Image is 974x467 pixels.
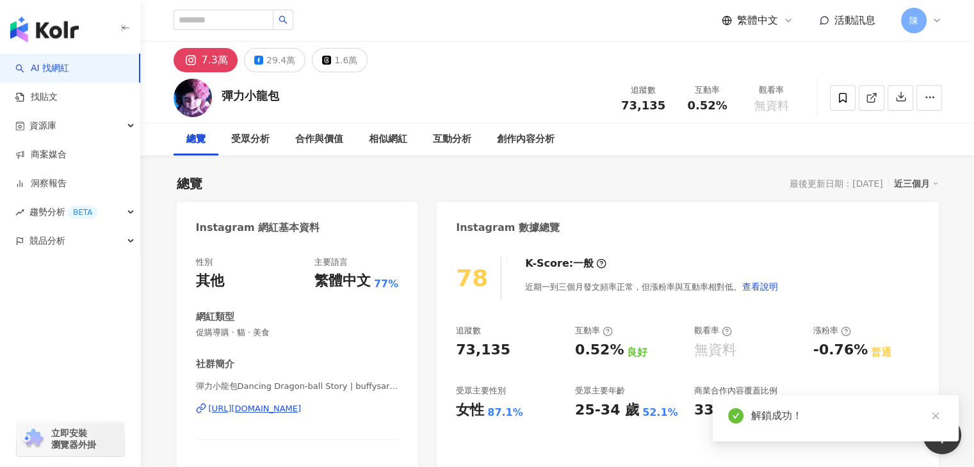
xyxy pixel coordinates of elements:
[29,111,56,140] span: 資源庫
[15,208,24,217] span: rise
[20,429,45,449] img: chrome extension
[834,14,875,26] span: 活動訊息
[314,271,371,291] div: 繁體中文
[694,385,777,397] div: 商業合作內容覆蓋比例
[694,400,743,420] div: 33.3%
[177,175,202,193] div: 總覽
[312,48,368,72] button: 1.6萬
[813,325,851,336] div: 漲粉率
[196,358,234,371] div: 社群簡介
[619,84,668,97] div: 追蹤數
[51,427,96,450] span: 立即安裝 瀏覽器外掛
[174,48,238,72] button: 7.3萬
[196,271,224,291] div: 其他
[196,257,213,268] div: 性別
[621,99,665,112] span: 73,135
[68,206,97,219] div: BETA
[456,265,488,291] div: 78
[15,177,67,190] a: 洞察報告
[196,403,399,415] a: [URL][DOMAIN_NAME]
[29,226,65,255] span: 競品分析
[456,400,484,420] div: 女性
[751,408,943,423] div: 解鎖成功！
[894,175,939,192] div: 近三個月
[334,51,357,69] div: 1.6萬
[742,274,779,299] button: 查看說明
[29,198,97,226] span: 趨勢分析
[627,345,647,360] div: 良好
[487,406,523,420] div: 87.1%
[374,277,398,291] span: 77%
[186,132,206,147] div: 總覽
[573,257,594,271] div: 一般
[871,345,891,360] div: 普通
[295,132,343,147] div: 合作與價值
[456,385,506,397] div: 受眾主要性別
[525,274,779,299] div: 近期一到三個月發文頻率正常，但漲粉率與互動率相對低。
[196,381,399,392] span: 彈力小龍包Dancing Dragon-ball Story | buffysarah
[10,17,79,42] img: logo
[209,403,302,415] div: [URL][DOMAIN_NAME]
[909,13,918,28] span: 陳
[196,327,399,338] span: 促購導購 · 貓 · 美食
[575,385,625,397] div: 受眾主要年齡
[575,325,613,336] div: 互動率
[244,48,305,72] button: 29.4萬
[196,221,320,235] div: Instagram 網紅基本資料
[174,79,212,117] img: KOL Avatar
[742,281,778,292] span: 查看說明
[231,132,270,147] div: 受眾分析
[683,84,732,97] div: 互動率
[694,340,736,360] div: 無資料
[497,132,555,147] div: 創作內容分析
[456,325,481,336] div: 追蹤數
[456,221,560,235] div: Instagram 數據總覽
[202,51,228,69] div: 7.3萬
[747,84,796,97] div: 觀看率
[433,132,471,147] div: 互動分析
[15,62,69,75] a: searchAI 找網紅
[266,51,295,69] div: 29.4萬
[222,88,279,104] div: 彈力小龍包
[369,132,407,147] div: 相似網紅
[279,15,288,24] span: search
[931,411,940,420] span: close
[575,400,639,420] div: 25-34 歲
[15,148,67,161] a: 商案媒合
[642,406,678,420] div: 52.1%
[737,13,778,28] span: 繁體中文
[575,340,624,360] div: 0.52%
[694,325,732,336] div: 觀看率
[196,310,234,324] div: 網紅類型
[525,257,606,271] div: K-Score :
[15,91,58,104] a: 找貼文
[314,257,348,268] div: 主要語言
[687,99,727,112] span: 0.52%
[456,340,510,360] div: 73,135
[813,340,868,360] div: -0.76%
[754,99,789,112] span: 無資料
[728,408,743,423] span: check-circle
[17,422,124,456] a: chrome extension立即安裝 瀏覽器外掛
[790,178,882,189] div: 最後更新日期：[DATE]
